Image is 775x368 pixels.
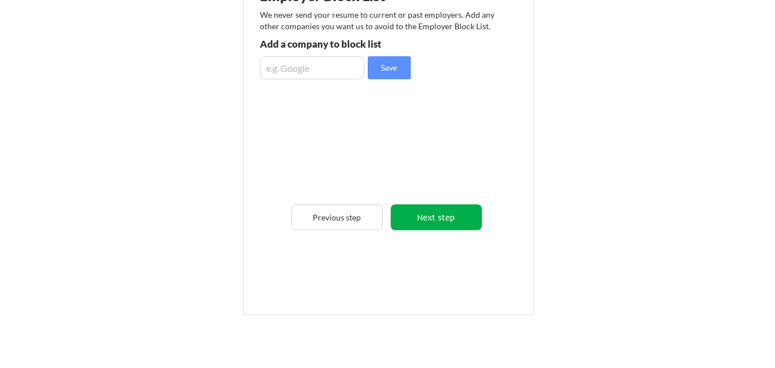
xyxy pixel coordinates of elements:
button: Previous step [291,204,383,230]
div: We never send your resume to current or past employers. Add any other companies you want us to av... [260,9,501,32]
button: Save [368,56,411,79]
button: Next step [391,204,482,230]
div: Add a company to block list [260,39,428,49]
input: e.g. Google [260,56,364,79]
